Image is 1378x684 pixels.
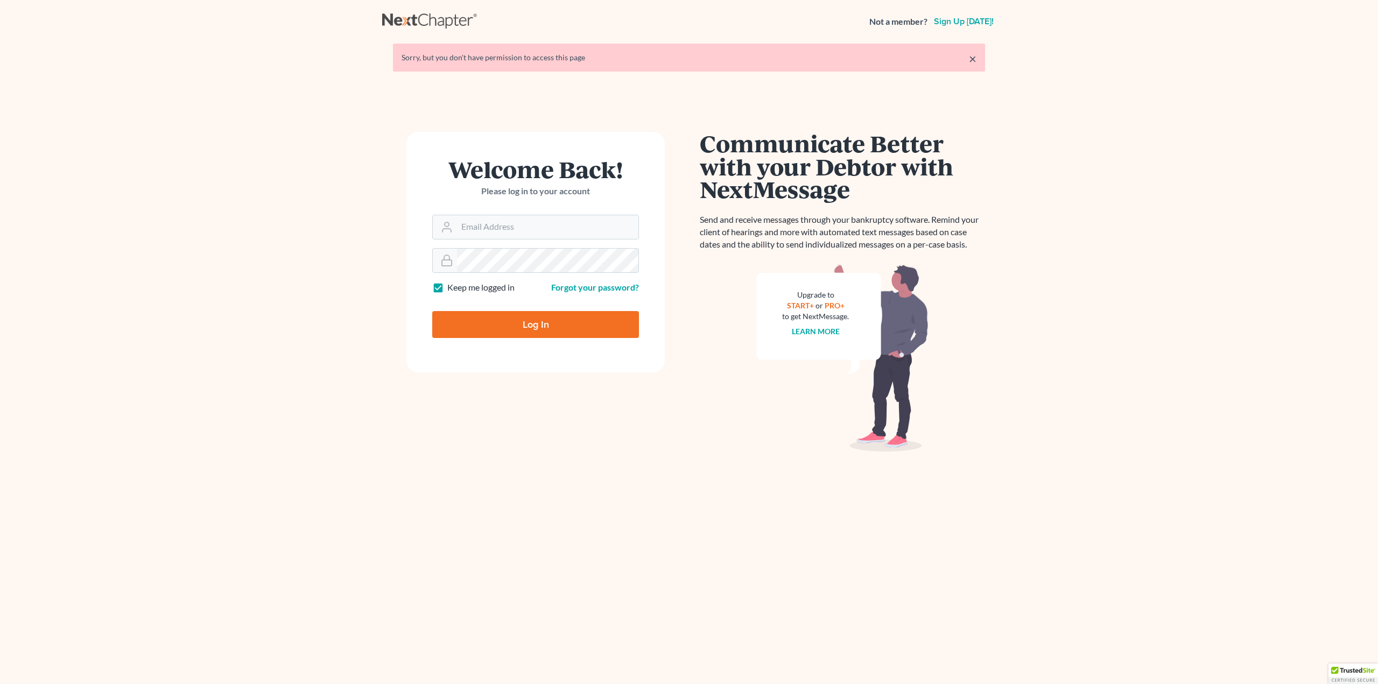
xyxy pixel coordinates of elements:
label: Keep me logged in [447,281,515,294]
a: Sign up [DATE]! [932,17,996,26]
img: nextmessage_bg-59042aed3d76b12b5cd301f8e5b87938c9018125f34e5fa2b7a6b67550977c72.svg [756,264,929,452]
div: TrustedSite Certified [1328,664,1378,684]
a: Learn more [792,327,840,336]
keeper-lock: Open Keeper Popup [617,221,630,234]
h1: Welcome Back! [432,158,639,181]
a: PRO+ [825,301,845,310]
h1: Communicate Better with your Debtor with NextMessage [700,132,985,201]
div: Sorry, but you don't have permission to access this page [402,52,976,63]
a: START+ [787,301,814,310]
div: Upgrade to [782,290,849,300]
a: Forgot your password? [551,282,639,292]
strong: Not a member? [869,16,927,28]
span: or [815,301,823,310]
a: × [969,52,976,65]
input: Log In [432,311,639,338]
p: Please log in to your account [432,185,639,198]
p: Send and receive messages through your bankruptcy software. Remind your client of hearings and mo... [700,214,985,251]
div: to get NextMessage. [782,311,849,322]
input: Email Address [457,215,638,239]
